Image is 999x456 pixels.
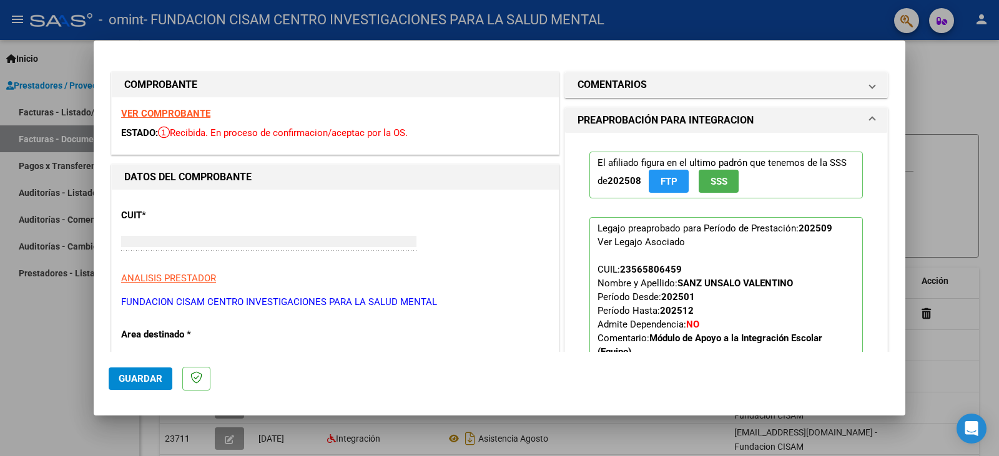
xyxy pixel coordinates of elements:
[598,235,685,249] div: Ver Legajo Asociado
[121,208,250,223] p: CUIT
[598,264,822,357] span: CUIL: Nombre y Apellido: Período Desde: Período Hasta: Admite Dependencia:
[121,327,250,342] p: Area destinado *
[660,305,694,316] strong: 202512
[699,170,739,193] button: SSS
[565,72,887,97] mat-expansion-panel-header: COMENTARIOS
[711,176,727,187] span: SSS
[121,273,216,284] span: ANALISIS PRESTADOR
[608,175,641,187] strong: 202508
[565,133,887,425] div: PREAPROBACIÓN PARA INTEGRACION
[119,373,162,384] span: Guardar
[598,332,822,357] strong: Módulo de Apoyo a la Integración Escolar (Equipo)
[589,152,863,198] p: El afiliado figura en el ultimo padrón que tenemos de la SSS de
[124,79,197,90] strong: COMPROBANTE
[121,108,210,119] a: VER COMPROBANTE
[124,171,252,183] strong: DATOS DEL COMPROBANTE
[620,263,682,276] div: 23565806459
[686,319,699,330] strong: NO
[799,223,832,234] strong: 202509
[578,77,647,92] h1: COMENTARIOS
[677,278,793,289] strong: SANZ UNSALO VALENTINO
[578,113,754,128] h1: PREAPROBACIÓN PARA INTEGRACION
[957,414,987,444] div: Open Intercom Messenger
[109,367,172,390] button: Guardar
[121,127,158,138] span: ESTADO:
[121,295,549,309] p: FUNDACION CISAM CENTRO INVESTIGACIONES PARA LA SALUD MENTAL
[158,127,408,138] span: Recibida. En proceso de confirmacion/aceptac por la OS.
[589,217,863,397] p: Legajo preaprobado para Período de Prestación:
[565,108,887,133] mat-expansion-panel-header: PREAPROBACIÓN PARA INTEGRACION
[649,170,689,193] button: FTP
[598,332,822,357] span: Comentario:
[661,176,677,187] span: FTP
[661,291,695,303] strong: 202501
